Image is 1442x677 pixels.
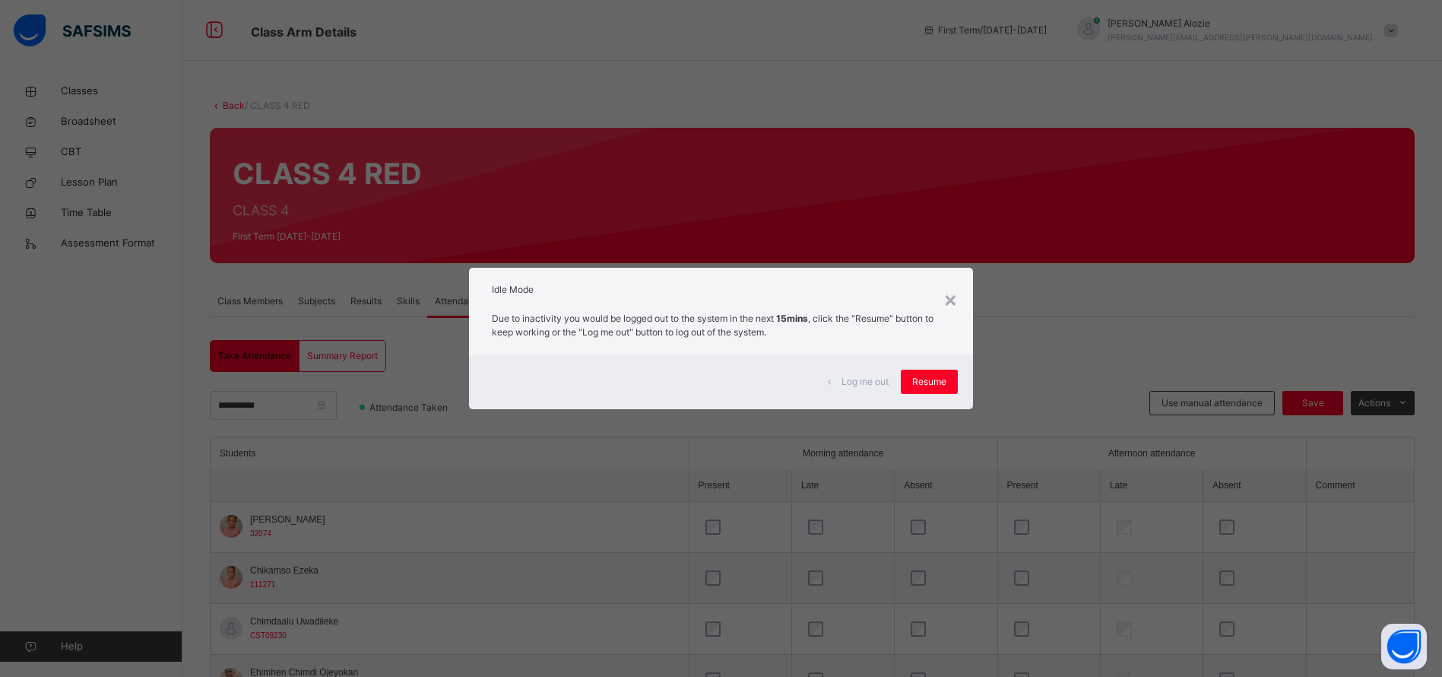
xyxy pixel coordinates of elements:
p: Due to inactivity you would be logged out to the system in the next , click the "Resume" button t... [492,312,951,339]
div: × [943,283,958,315]
strong: 15mins [776,313,808,324]
h2: Idle Mode [492,283,951,297]
span: Log me out [841,375,889,389]
button: Open asap [1381,624,1427,669]
span: Resume [912,375,946,389]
